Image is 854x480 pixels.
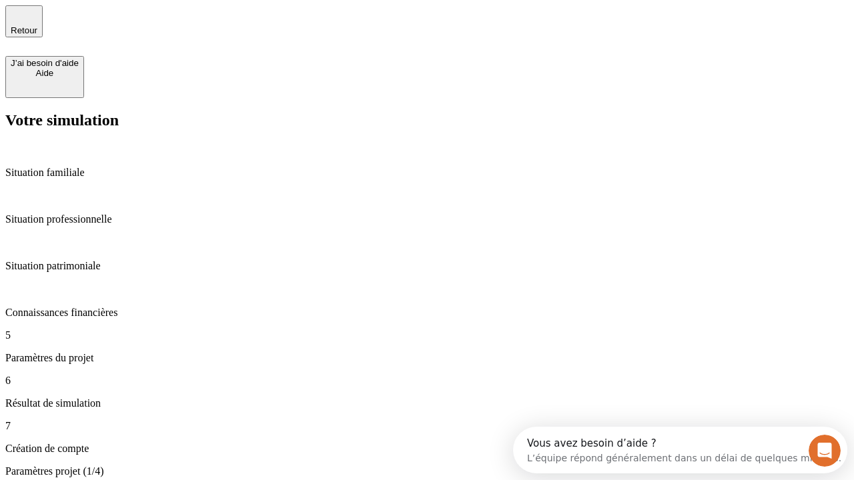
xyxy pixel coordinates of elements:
[809,435,841,467] iframe: Intercom live chat
[5,167,849,179] p: Situation familiale
[5,465,849,477] p: Paramètres projet (1/4)
[5,375,849,387] p: 6
[5,329,849,341] p: 5
[14,22,328,36] div: L’équipe répond généralement dans un délai de quelques minutes.
[5,5,43,37] button: Retour
[5,352,849,364] p: Paramètres du projet
[5,443,849,455] p: Création de compte
[14,11,328,22] div: Vous avez besoin d’aide ?
[513,427,847,473] iframe: Intercom live chat discovery launcher
[5,397,849,409] p: Résultat de simulation
[5,307,849,319] p: Connaissances financières
[11,68,79,78] div: Aide
[5,111,849,129] h2: Votre simulation
[5,5,368,42] div: Ouvrir le Messenger Intercom
[5,420,849,432] p: 7
[11,58,79,68] div: J’ai besoin d'aide
[5,213,849,225] p: Situation professionnelle
[5,56,84,98] button: J’ai besoin d'aideAide
[11,25,37,35] span: Retour
[5,260,849,272] p: Situation patrimoniale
